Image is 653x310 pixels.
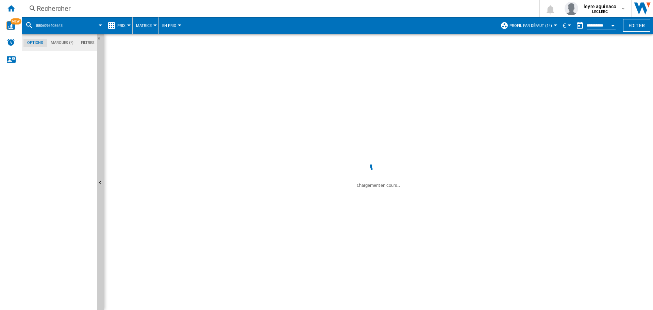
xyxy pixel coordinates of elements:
[97,34,105,46] button: Masquer
[37,4,521,13] div: Rechercher
[23,39,47,47] md-tab-item: Options
[584,3,616,10] span: leyre aguinaco
[47,39,77,47] md-tab-item: Marques (*)
[623,19,650,32] button: Editer
[25,17,100,34] div: 8806096408643
[117,23,125,28] span: Prix
[573,19,587,32] button: md-calendar
[136,17,155,34] button: Matrice
[559,17,573,34] md-menu: Currency
[136,23,152,28] span: Matrice
[500,17,555,34] div: Profil par défaut (14)
[77,39,98,47] md-tab-item: Filtres
[563,22,566,29] span: €
[162,23,176,28] span: En Prix
[509,23,552,28] span: Profil par défaut (14)
[36,17,69,34] button: 8806096408643
[509,17,555,34] button: Profil par défaut (14)
[7,38,15,46] img: alerts-logo.svg
[357,183,400,188] ng-transclude: Chargement en cours...
[107,17,129,34] div: Prix
[162,17,180,34] button: En Prix
[592,10,608,14] b: LECLERC
[117,17,129,34] button: Prix
[565,2,578,15] img: profile.jpg
[11,18,21,25] span: NEW
[563,17,569,34] button: €
[6,21,15,30] img: wise-card.svg
[607,18,619,31] button: Open calendar
[36,23,63,28] span: 8806096408643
